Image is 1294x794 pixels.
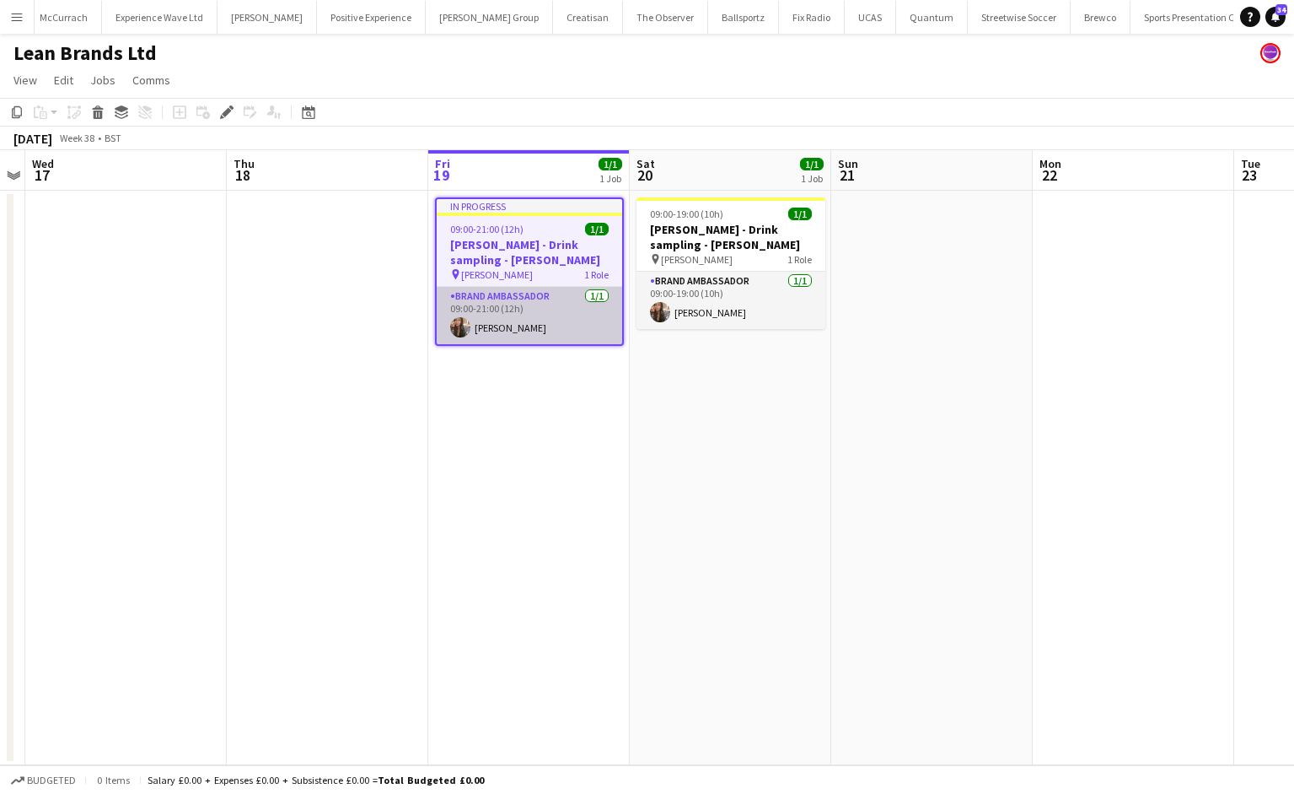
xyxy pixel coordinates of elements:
[93,774,133,786] span: 0 items
[426,1,553,34] button: [PERSON_NAME] Group
[584,268,609,281] span: 1 Role
[1275,4,1287,15] span: 34
[435,156,450,171] span: Fri
[801,172,823,185] div: 1 Job
[317,1,426,34] button: Positive Experience
[437,199,622,213] div: In progress
[90,73,115,88] span: Jobs
[636,197,825,329] app-job-card: 09:00-19:00 (10h)1/1[PERSON_NAME] - Drink sampling - [PERSON_NAME] [PERSON_NAME]1 RoleBrand Ambas...
[234,156,255,171] span: Thu
[708,1,779,34] button: Ballsportz
[13,130,52,147] div: [DATE]
[1071,1,1130,34] button: Brewco
[838,156,858,171] span: Sun
[1039,156,1061,171] span: Mon
[450,223,524,235] span: 09:00-21:00 (12h)
[8,771,78,790] button: Budgeted
[437,287,622,344] app-card-role: Brand Ambassador1/109:00-21:00 (12h)[PERSON_NAME]
[636,222,825,252] h3: [PERSON_NAME] - Drink sampling - [PERSON_NAME]
[47,69,80,91] a: Edit
[105,132,121,144] div: BST
[599,158,622,170] span: 1/1
[231,165,255,185] span: 18
[7,69,44,91] a: View
[32,156,54,171] span: Wed
[800,158,824,170] span: 1/1
[636,156,655,171] span: Sat
[432,165,450,185] span: 19
[83,69,122,91] a: Jobs
[461,268,533,281] span: [PERSON_NAME]
[132,73,170,88] span: Comms
[650,208,723,220] span: 09:00-19:00 (10h)
[661,253,733,266] span: [PERSON_NAME]
[126,69,177,91] a: Comms
[102,1,217,34] button: Experience Wave Ltd
[553,1,623,34] button: Creatisan
[634,165,655,185] span: 20
[437,237,622,267] h3: [PERSON_NAME] - Drink sampling - [PERSON_NAME]
[148,774,484,786] div: Salary £0.00 + Expenses £0.00 + Subsistence £0.00 =
[585,223,609,235] span: 1/1
[779,1,845,34] button: Fix Radio
[1037,165,1061,185] span: 22
[56,132,98,144] span: Week 38
[787,253,812,266] span: 1 Role
[845,1,896,34] button: UCAS
[835,165,858,185] span: 21
[623,1,708,34] button: The Observer
[13,73,37,88] span: View
[1241,156,1260,171] span: Tue
[435,197,624,346] app-job-card: In progress09:00-21:00 (12h)1/1[PERSON_NAME] - Drink sampling - [PERSON_NAME] [PERSON_NAME]1 Role...
[13,41,157,66] h1: Lean Brands Ltd
[378,774,484,786] span: Total Budgeted £0.00
[30,165,54,185] span: 17
[217,1,317,34] button: [PERSON_NAME]
[26,1,102,34] button: McCurrach
[54,73,73,88] span: Edit
[968,1,1071,34] button: Streetwise Soccer
[27,775,76,786] span: Budgeted
[1130,1,1254,34] button: Sports Presentation Co
[1265,7,1286,27] a: 34
[896,1,968,34] button: Quantum
[599,172,621,185] div: 1 Job
[636,272,825,329] app-card-role: Brand Ambassador1/109:00-19:00 (10h)[PERSON_NAME]
[788,208,812,220] span: 1/1
[1238,165,1260,185] span: 23
[1260,43,1281,63] app-user-avatar: Sophie Barnes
